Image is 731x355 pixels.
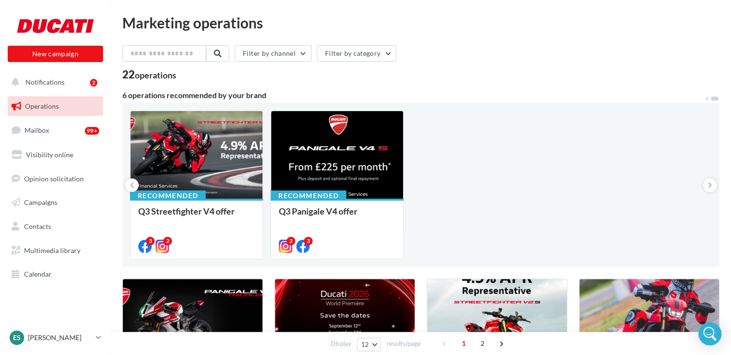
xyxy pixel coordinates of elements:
[24,198,57,206] span: Campaigns
[6,120,105,140] a: Mailbox99+
[6,169,105,189] a: Opinion solicitation
[6,264,105,284] a: Calendar
[317,45,396,62] button: Filter by category
[13,333,21,342] span: ES
[26,151,73,159] span: Visibility online
[361,341,369,348] span: 12
[24,174,84,182] span: Opinion solicitation
[6,216,105,237] a: Contacts
[456,336,471,351] span: 1
[163,237,172,245] div: 2
[28,333,92,342] p: [PERSON_NAME]
[386,339,420,348] span: results/page
[235,45,312,62] button: Filter by channel
[85,127,99,135] div: 99+
[24,270,52,278] span: Calendar
[6,145,105,165] a: Visibility online
[304,237,313,245] div: 3
[138,206,255,226] div: Q3 Streetfighter V4 offer
[6,96,105,116] a: Operations
[24,246,80,254] span: Multimedia library
[122,91,704,99] div: 6 operations recommended by your brand
[6,72,101,92] button: Notifications 2
[25,102,59,110] span: Operations
[25,126,49,134] span: Mailbox
[122,15,719,30] div: Marketing operations
[331,339,352,348] span: Display
[130,190,206,201] div: Recommended
[135,71,176,79] div: operations
[357,338,381,351] button: 12
[122,69,176,80] div: 22
[279,206,395,226] div: Q3 Panigale V4 offer
[8,329,103,347] a: ES [PERSON_NAME]
[287,237,295,245] div: 2
[6,192,105,213] a: Campaigns
[271,190,346,201] div: Recommended
[90,79,97,87] div: 2
[26,78,65,86] span: Notifications
[698,322,721,345] div: Open Intercom Messenger
[6,241,105,261] a: Multimedia library
[24,222,51,230] span: Contacts
[146,237,155,245] div: 3
[475,336,490,351] span: 2
[8,46,103,62] button: New campaign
